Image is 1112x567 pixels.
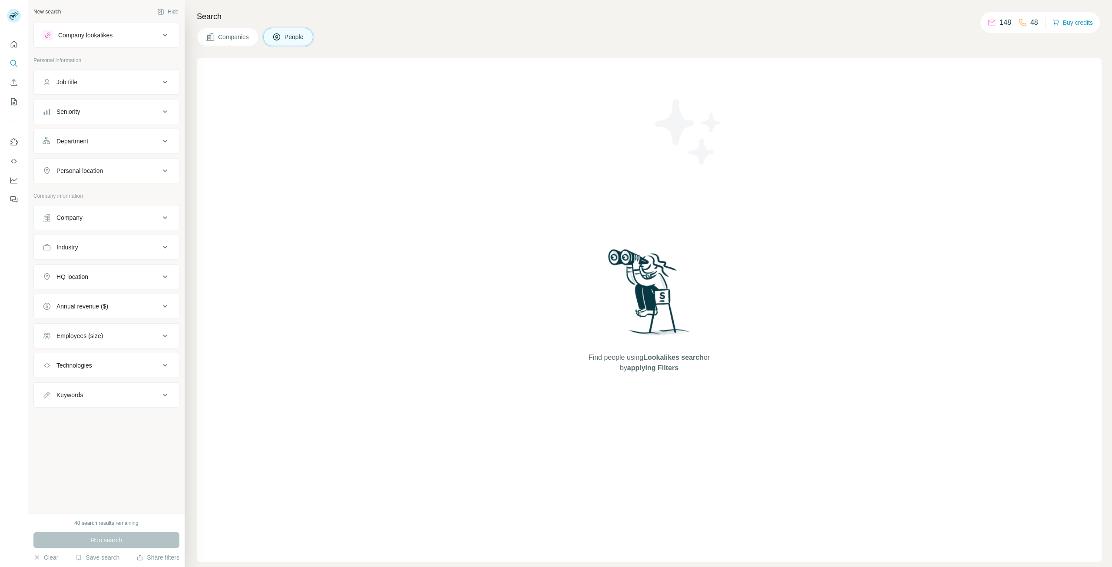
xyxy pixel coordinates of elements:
[34,207,179,228] button: Company
[33,553,58,562] button: Clear
[34,131,179,152] button: Department
[218,33,250,41] span: Companies
[34,25,179,46] button: Company lookalikes
[74,519,138,527] div: 40 search results remaining
[197,10,1102,23] h4: Search
[151,5,185,18] button: Hide
[56,332,103,340] div: Employees (size)
[56,137,88,146] div: Department
[33,8,61,16] div: New search
[7,94,21,109] button: My lists
[56,272,88,281] div: HQ location
[1052,17,1093,29] button: Buy credits
[34,237,179,258] button: Industry
[7,75,21,90] button: Enrich CSV
[604,247,695,344] img: Surfe Illustration - Woman searching with binoculars
[33,192,179,200] p: Company information
[627,364,678,371] span: applying Filters
[56,302,108,311] div: Annual revenue ($)
[1030,17,1038,28] p: 48
[34,355,179,376] button: Technologies
[56,107,80,116] div: Seniority
[649,93,728,171] img: Surfe Illustration - Stars
[33,56,179,64] p: Personal information
[643,354,704,361] span: Lookalikes search
[34,325,179,346] button: Employees (size)
[56,166,103,175] div: Personal location
[56,78,77,86] div: Job title
[34,160,179,181] button: Personal location
[34,101,179,122] button: Seniority
[7,153,21,169] button: Use Surfe API
[56,361,92,370] div: Technologies
[7,172,21,188] button: Dashboard
[56,391,83,399] div: Keywords
[7,36,21,52] button: Quick start
[34,72,179,93] button: Job title
[75,553,119,562] button: Save search
[7,56,21,71] button: Search
[285,33,304,41] span: People
[136,553,179,562] button: Share filters
[34,296,179,317] button: Annual revenue ($)
[58,31,113,40] div: Company lookalikes
[999,17,1011,28] p: 148
[7,192,21,207] button: Feedback
[579,352,718,373] span: Find people using or by
[34,385,179,405] button: Keywords
[34,266,179,287] button: HQ location
[56,243,78,252] div: Industry
[56,213,83,222] div: Company
[7,134,21,150] button: Use Surfe on LinkedIn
